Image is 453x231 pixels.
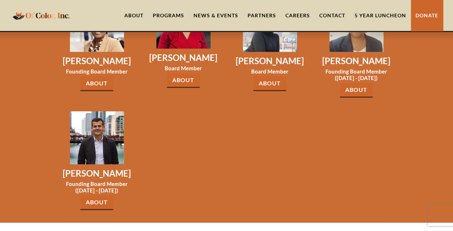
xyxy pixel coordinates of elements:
h3: [PERSON_NAME] [235,55,305,66]
h3: Founding Board Member ([DATE] - [DATE]) [62,181,132,194]
h3: [PERSON_NAME] [62,168,132,179]
div: Programs [153,12,184,19]
h3: [PERSON_NAME] [148,52,218,63]
h3: Board Member [235,68,305,75]
a: home [10,7,72,24]
h3: [PERSON_NAME] [321,55,391,66]
h3: [PERSON_NAME] [62,55,132,66]
a: About [340,83,373,98]
a: About [80,195,113,210]
a: About [80,76,113,91]
h3: Board Member [148,65,218,71]
a: About [253,76,286,91]
h3: Founding Board Member ([DATE] - [DATE]) [321,68,391,81]
h3: Founding Board Member [62,68,132,75]
a: About [167,73,200,88]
